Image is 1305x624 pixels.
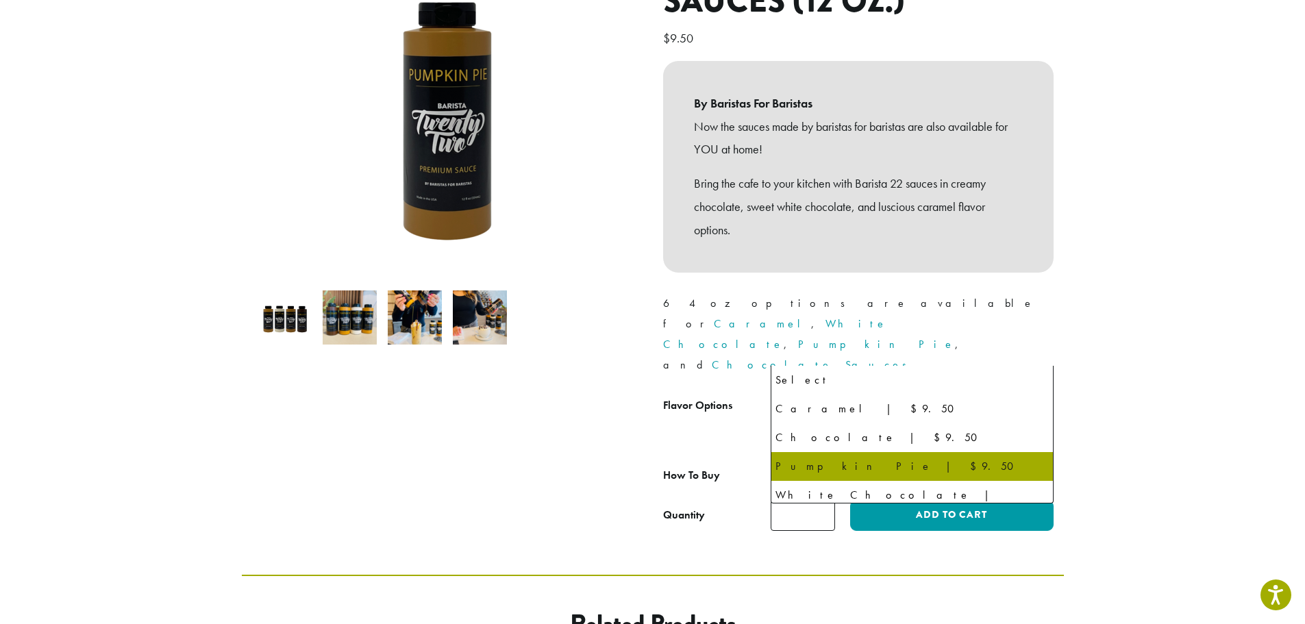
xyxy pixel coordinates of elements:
div: White Chocolate | $9.50 [775,485,1049,526]
p: 64 oz options are available for , , , and . [663,293,1054,375]
p: Bring the cafe to your kitchen with Barista 22 sauces in creamy chocolate, sweet white chocolate,... [694,172,1023,241]
img: Barista 22 Premium Sauces (12 oz.) - Image 4 [453,290,507,345]
div: Pumpkin Pie | $9.50 [775,456,1049,477]
div: Quantity [663,507,705,523]
p: Now the sauces made by baristas for baristas are also available for YOU at home! [694,115,1023,162]
bdi: 9.50 [663,30,697,46]
span: How To Buy [663,468,720,482]
a: White Chocolate [663,316,887,351]
img: B22 12 oz sauces line up [323,290,377,345]
div: Caramel | $9.50 [775,399,1049,419]
label: Flavor Options [663,396,771,416]
a: Caramel [714,316,811,331]
span: $ [663,30,670,46]
b: By Baristas For Baristas [694,92,1023,115]
a: Chocolate Sauces [712,358,916,372]
a: Pumpkin Pie [798,337,955,351]
div: Chocolate | $9.50 [775,427,1049,448]
input: Product quantity [771,500,835,531]
li: Select [771,366,1053,395]
button: Add to cart [850,500,1053,531]
img: Barista 22 Premium Sauces (12 oz.) - Image 3 [388,290,442,345]
img: Barista 22 12 oz Sauces - All Flavors [258,290,312,345]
